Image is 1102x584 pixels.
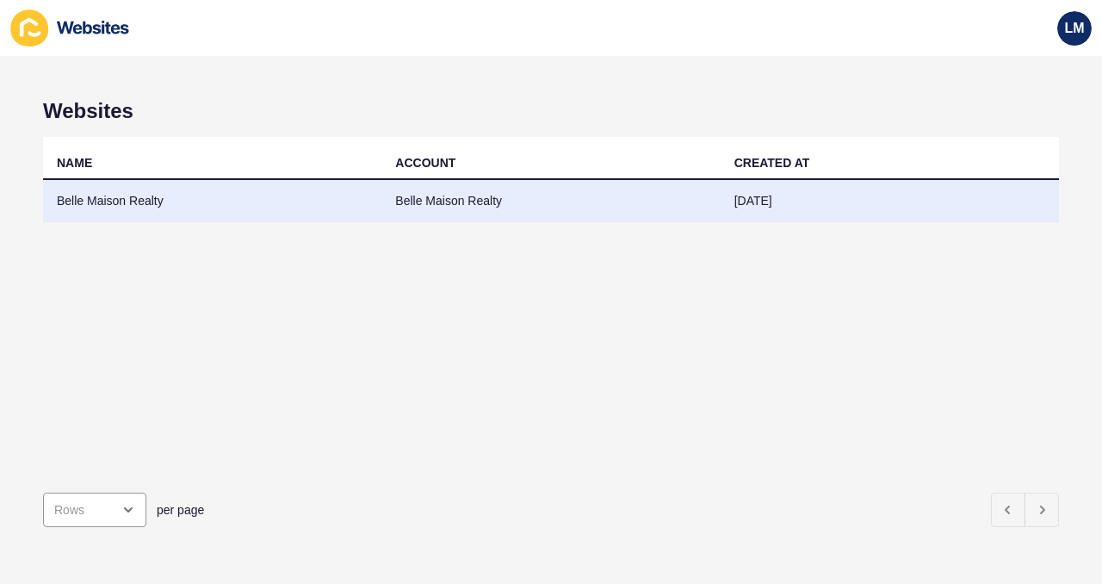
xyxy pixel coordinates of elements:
span: per page [157,501,204,519]
td: Belle Maison Realty [43,180,381,222]
h1: Websites [43,99,1059,123]
span: LM [1064,20,1084,37]
div: open menu [43,493,146,527]
td: [DATE] [721,180,1059,222]
div: NAME [57,154,92,171]
td: Belle Maison Realty [381,180,720,222]
div: CREATED AT [734,154,810,171]
div: ACCOUNT [395,154,455,171]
